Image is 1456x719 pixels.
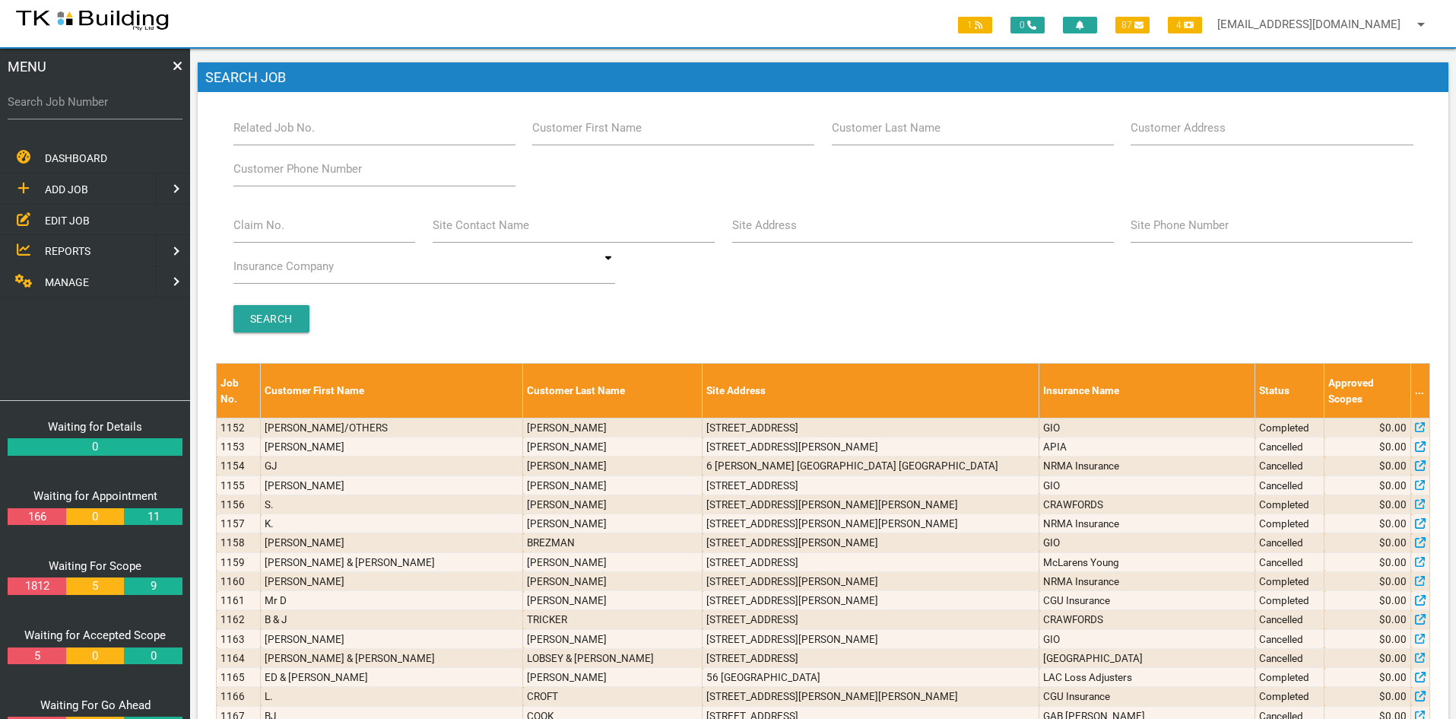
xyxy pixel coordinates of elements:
[1131,217,1229,234] label: Site Phone Number
[1255,476,1324,495] td: Cancelled
[49,559,141,573] a: Waiting For Scope
[217,552,261,571] td: 1159
[1255,610,1324,629] td: Cancelled
[217,457,261,476] td: 1154
[958,17,992,33] span: 1
[1039,495,1255,514] td: CRAWFORDS
[233,161,362,178] label: Customer Phone Number
[1039,687,1255,706] td: CGU Insurance
[1039,418,1255,437] td: GIO
[1115,17,1150,33] span: 87
[198,62,1448,93] h1: Search Job
[1255,629,1324,648] td: Cancelled
[1379,420,1407,435] span: $0.00
[1255,418,1324,437] td: Completed
[261,476,523,495] td: [PERSON_NAME]
[217,533,261,552] td: 1158
[1039,364,1255,418] th: Insurance Name
[217,648,261,667] td: 1164
[217,437,261,457] td: 1153
[523,418,703,437] td: [PERSON_NAME]
[1255,533,1324,552] td: Cancelled
[703,437,1039,457] td: [STREET_ADDRESS][PERSON_NAME]
[523,610,703,629] td: TRICKER
[261,571,523,590] td: [PERSON_NAME]
[66,577,124,595] a: 5
[523,591,703,610] td: [PERSON_NAME]
[217,418,261,437] td: 1152
[8,508,65,526] a: 166
[33,489,157,503] a: Waiting for Appointment
[703,610,1039,629] td: [STREET_ADDRESS]
[1255,668,1324,687] td: Completed
[1039,591,1255,610] td: CGU Insurance
[217,476,261,495] td: 1155
[1324,364,1411,418] th: Approved Scopes
[217,514,261,533] td: 1157
[523,571,703,590] td: [PERSON_NAME]
[1039,571,1255,590] td: NRMA Insurance
[1379,458,1407,473] span: $0.00
[261,668,523,687] td: ED & [PERSON_NAME]
[261,514,523,533] td: K.
[1379,612,1407,627] span: $0.00
[523,668,703,687] td: [PERSON_NAME]
[45,276,89,288] span: MANAGE
[1379,535,1407,550] span: $0.00
[217,668,261,687] td: 1165
[45,152,107,164] span: DASHBOARD
[45,214,90,226] span: EDIT JOB
[233,305,309,332] input: Search
[523,648,703,667] td: LOBSEY & [PERSON_NAME]
[261,457,523,476] td: GJ
[217,364,261,418] th: Job No.
[261,364,523,418] th: Customer First Name
[124,577,182,595] a: 9
[217,629,261,648] td: 1163
[1039,629,1255,648] td: GIO
[703,418,1039,437] td: [STREET_ADDRESS]
[1039,476,1255,495] td: GIO
[1039,457,1255,476] td: NRMA Insurance
[1379,555,1407,570] span: $0.00
[703,591,1039,610] td: [STREET_ADDRESS][PERSON_NAME]
[523,476,703,495] td: [PERSON_NAME]
[261,495,523,514] td: S.
[523,364,703,418] th: Customer Last Name
[48,420,142,434] a: Waiting for Details
[703,364,1039,418] th: Site Address
[8,56,46,77] span: MENU
[1255,364,1324,418] th: Status
[832,119,941,137] label: Customer Last Name
[703,495,1039,514] td: [STREET_ADDRESS][PERSON_NAME][PERSON_NAME]
[523,533,703,552] td: BREZMAN
[703,457,1039,476] td: 6 [PERSON_NAME] [GEOGRAPHIC_DATA] [GEOGRAPHIC_DATA]
[8,438,182,456] a: 0
[523,629,703,648] td: [PERSON_NAME]
[8,647,65,665] a: 5
[1379,632,1407,647] span: $0.00
[523,514,703,533] td: [PERSON_NAME]
[261,591,523,610] td: Mr D
[1255,687,1324,706] td: Completed
[124,647,182,665] a: 0
[217,591,261,610] td: 1161
[1379,670,1407,685] span: $0.00
[523,437,703,457] td: [PERSON_NAME]
[703,668,1039,687] td: 56 [GEOGRAPHIC_DATA]
[523,495,703,514] td: [PERSON_NAME]
[703,533,1039,552] td: [STREET_ADDRESS][PERSON_NAME]
[217,687,261,706] td: 1166
[24,628,166,642] a: Waiting for Accepted Scope
[233,217,284,234] label: Claim No.
[66,508,124,526] a: 0
[261,629,523,648] td: [PERSON_NAME]
[732,217,797,234] label: Site Address
[433,217,529,234] label: Site Contact Name
[1379,439,1407,454] span: $0.00
[217,495,261,514] td: 1156
[1411,364,1430,418] th: ...
[1039,610,1255,629] td: CRAWFORDS
[1255,648,1324,667] td: Cancelled
[1379,593,1407,608] span: $0.00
